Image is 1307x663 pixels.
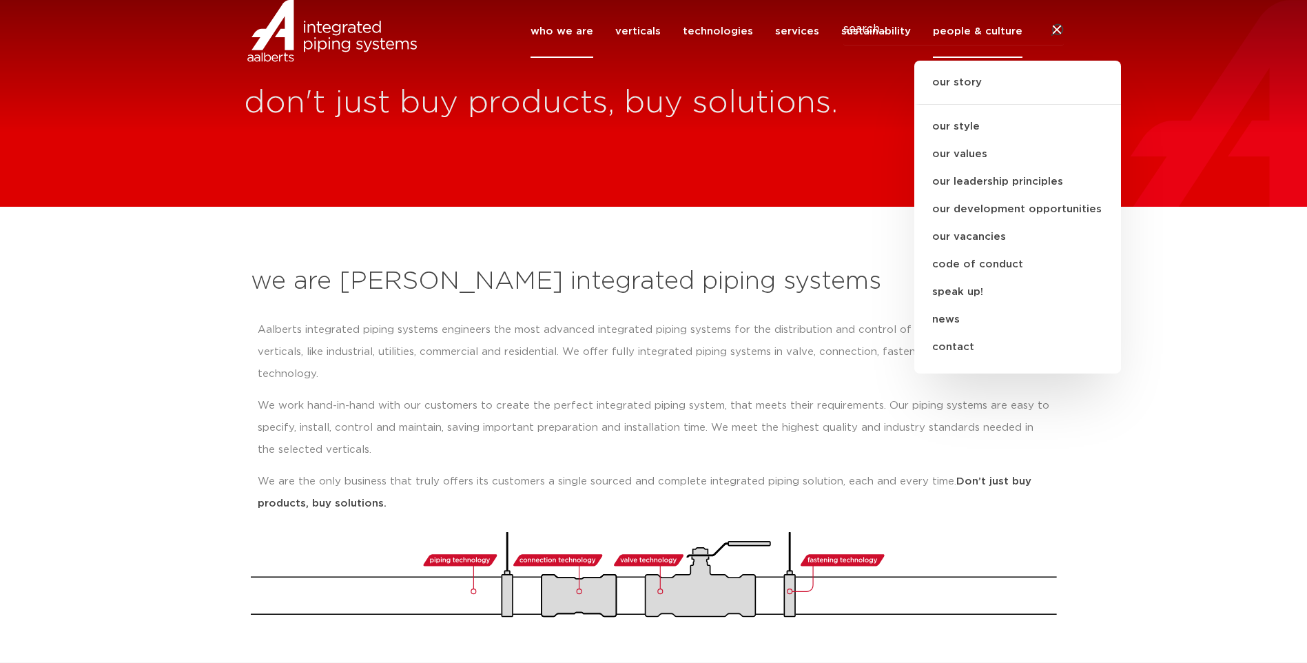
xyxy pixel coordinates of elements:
[615,5,661,58] a: verticals
[683,5,753,58] a: technologies
[914,74,1121,105] a: our story
[914,196,1121,223] a: our development opportunities
[258,395,1050,461] p: We work hand-in-hand with our customers to create the perfect integrated piping system, that meet...
[914,223,1121,251] a: our vacancies
[914,334,1121,361] a: contact
[914,168,1121,196] a: our leadership principles
[914,61,1121,374] ul: people & culture
[914,251,1121,278] a: code of conduct
[841,5,911,58] a: sustainability
[251,265,1057,298] h2: we are [PERSON_NAME] integrated piping systems
[775,5,819,58] a: services
[914,141,1121,168] a: our values
[531,5,1022,58] nav: Menu
[531,5,593,58] a: who we are
[914,306,1121,334] a: news
[914,278,1121,306] a: speak up!
[258,319,1050,385] p: Aalberts integrated piping systems engineers the most advanced integrated piping systems for the ...
[914,113,1121,141] a: our style
[258,471,1050,515] p: We are the only business that truly offers its customers a single sourced and complete integrated...
[933,5,1022,58] a: people & culture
